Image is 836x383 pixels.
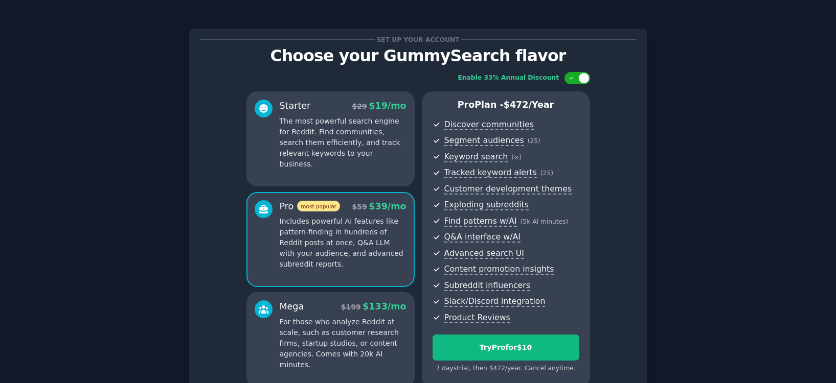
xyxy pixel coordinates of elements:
[444,264,554,275] span: Content promotion insights
[369,101,406,111] span: $ 19 /mo
[280,100,311,112] div: Starter
[433,334,579,361] button: TryProfor$10
[444,135,524,146] span: Segment audiences
[352,102,367,110] span: $ 29
[363,301,406,312] span: $ 133 /mo
[444,216,517,227] span: Find patterns w/AI
[280,317,406,370] p: For those who analyze Reddit at scale, such as customer research firms, startup studios, or conte...
[433,99,579,111] p: Pro Plan -
[444,313,510,323] span: Product Reviews
[280,216,406,270] p: Includes powerful AI features like pattern-finding in hundreds of Reddit posts at once, Q&A LLM w...
[280,200,340,213] div: Pro
[444,119,534,130] span: Discover communities
[444,152,508,162] span: Keyword search
[200,47,637,65] p: Choose your GummySearch flavor
[341,303,361,311] span: $ 199
[444,184,572,195] span: Customer development themes
[297,201,340,211] span: most popular
[444,200,529,210] span: Exploding subreddits
[521,218,569,225] span: ( 5k AI minutes )
[433,342,579,353] div: Try Pro for $10
[280,300,304,313] div: Mega
[511,154,522,161] span: ( ∞ )
[369,201,406,211] span: $ 39 /mo
[458,74,559,83] div: Enable 33% Annual Discount
[444,280,530,291] span: Subreddit influencers
[444,248,524,259] span: Advanced search UI
[280,116,406,170] p: The most powerful search engine for Reddit. Find communities, search them efficiently, and track ...
[444,232,521,243] span: Q&A interface w/AI
[504,100,554,110] span: $ 472 /year
[352,203,367,211] span: $ 59
[540,170,553,177] span: ( 25 )
[375,34,461,45] span: Set up your account
[528,137,540,145] span: ( 25 )
[444,167,537,178] span: Tracked keyword alerts
[444,296,546,307] span: Slack/Discord integration
[433,364,579,373] div: 7 days trial, then $ 472 /year . Cancel anytime.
